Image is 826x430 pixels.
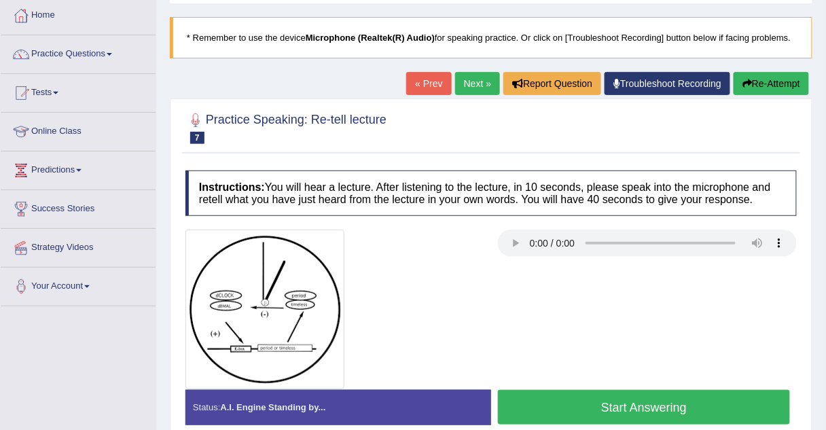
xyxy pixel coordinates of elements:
h4: You will hear a lecture. After listening to the lecture, in 10 seconds, please speak into the mic... [185,171,797,216]
strong: A.I. Engine Standing by... [220,402,325,412]
a: Strategy Videos [1,229,156,263]
a: Tests [1,74,156,108]
a: Your Account [1,268,156,302]
a: Practice Questions [1,35,156,69]
blockquote: * Remember to use the device for speaking practice. Or click on [Troubleshoot Recording] button b... [170,17,812,58]
a: Success Stories [1,190,156,224]
a: « Prev [406,72,451,95]
a: Troubleshoot Recording [605,72,730,95]
span: 7 [190,132,204,144]
button: Start Answering [498,390,790,425]
a: Predictions [1,151,156,185]
button: Report Question [503,72,601,95]
div: Status: [185,390,491,425]
a: Online Class [1,113,156,147]
b: Microphone (Realtek(R) Audio) [306,33,435,43]
b: Instructions: [199,181,265,193]
a: Next » [455,72,500,95]
button: Re-Attempt [734,72,809,95]
h2: Practice Speaking: Re-tell lecture [185,110,387,144]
